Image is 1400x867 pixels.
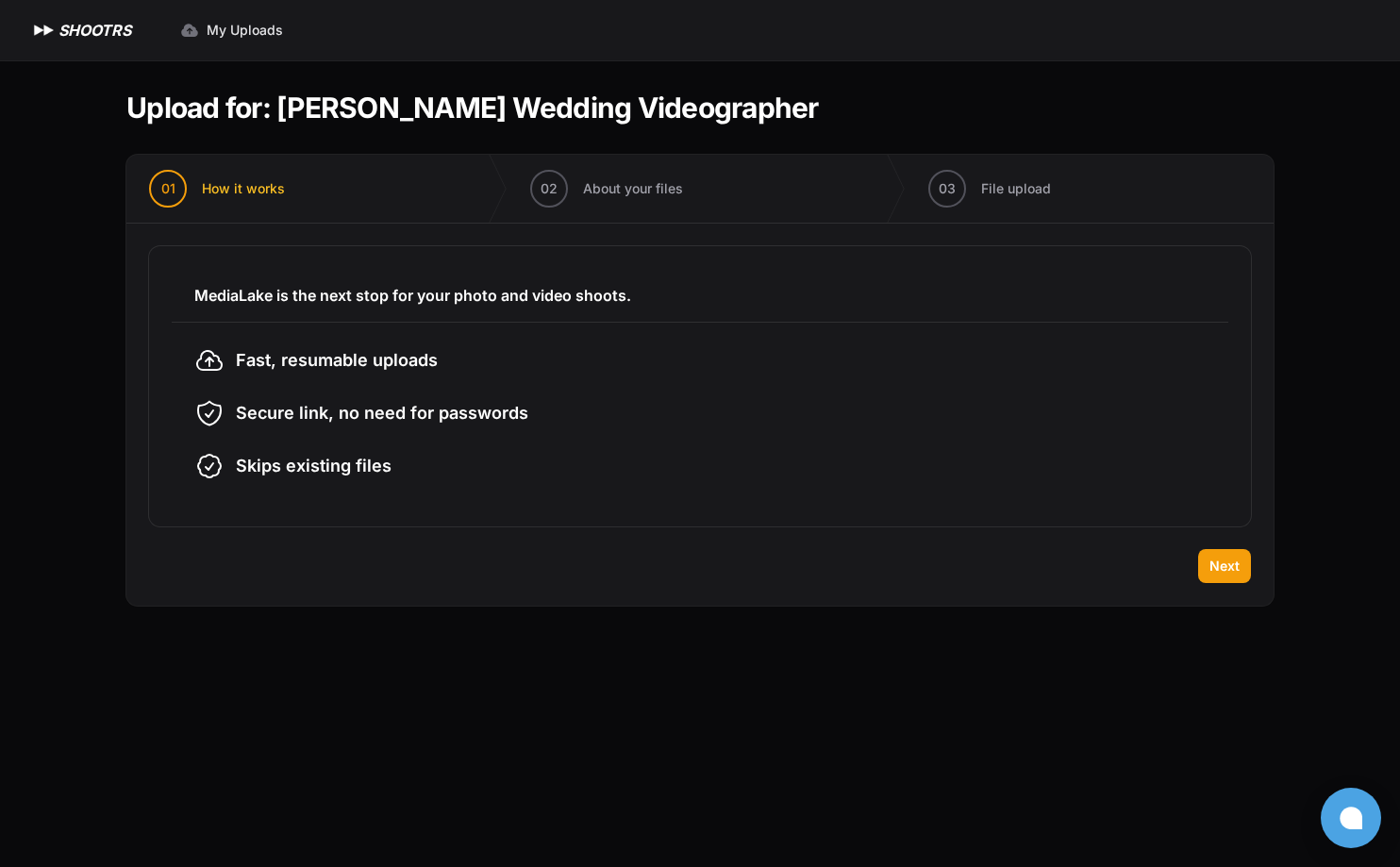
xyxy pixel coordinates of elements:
[236,453,392,479] span: Skips existing files
[236,400,528,426] span: Secure link, no need for passwords
[161,179,175,198] span: 01
[207,21,283,40] span: My Uploads
[583,179,683,198] span: About your files
[236,347,438,374] span: Fast, resumable uploads
[169,13,294,47] a: My Uploads
[508,155,706,223] button: 02 About your files
[906,155,1074,223] button: 03 File upload
[202,179,285,198] span: How it works
[1198,549,1251,583] button: Next
[126,155,308,223] button: 01 How it works
[30,19,58,42] img: SHOOTRS
[126,91,819,125] h1: Upload for: [PERSON_NAME] Wedding Videographer
[1321,788,1381,848] button: Open chat window
[58,19,131,42] h1: SHOOTRS
[541,179,558,198] span: 02
[30,19,131,42] a: SHOOTRS SHOOTRS
[1209,557,1240,575] span: Next
[939,179,956,198] span: 03
[194,284,1206,307] h3: MediaLake is the next stop for your photo and video shoots.
[981,179,1051,198] span: File upload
